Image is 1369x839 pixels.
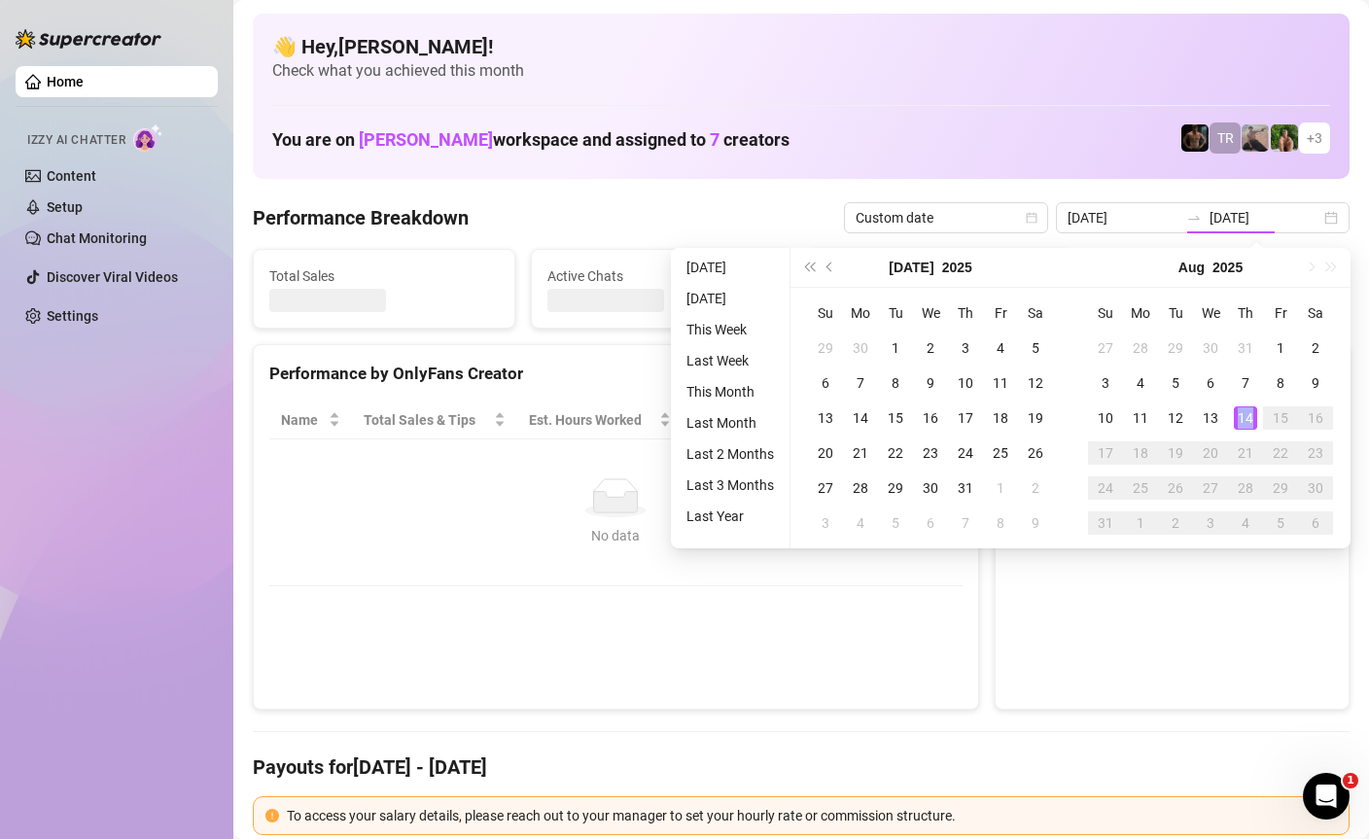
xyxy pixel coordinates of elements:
[269,402,352,439] th: Name
[1011,361,1333,387] div: Sales by OnlyFans Creator
[272,129,790,151] h1: You are on workspace and assigned to creators
[1210,207,1320,228] input: End date
[272,60,1330,82] span: Check what you achieved this month
[825,265,1055,287] span: Messages Sent
[1181,124,1209,152] img: Trent
[47,168,96,184] a: Content
[683,402,808,439] th: Sales / Hour
[47,269,178,285] a: Discover Viral Videos
[269,265,499,287] span: Total Sales
[289,525,943,546] div: No data
[694,409,781,431] span: Sales / Hour
[47,308,98,324] a: Settings
[253,753,1350,781] h4: Payouts for [DATE] - [DATE]
[1307,127,1322,149] span: + 3
[281,409,325,431] span: Name
[547,265,777,287] span: Active Chats
[253,204,469,231] h4: Performance Breakdown
[269,361,963,387] div: Performance by OnlyFans Creator
[359,129,493,150] span: [PERSON_NAME]
[47,230,147,246] a: Chat Monitoring
[529,409,656,431] div: Est. Hours Worked
[710,129,720,150] span: 7
[1271,124,1298,152] img: Nathaniel
[1242,124,1269,152] img: LC
[1303,773,1350,820] iframe: Intercom live chat
[133,123,163,152] img: AI Chatter
[287,805,1337,826] div: To access your salary details, please reach out to your manager to set your hourly rate or commis...
[265,809,279,822] span: exclamation-circle
[1186,210,1202,226] span: to
[47,74,84,89] a: Home
[1186,210,1202,226] span: swap-right
[1068,207,1178,228] input: Start date
[352,402,516,439] th: Total Sales & Tips
[1026,212,1037,224] span: calendar
[47,199,83,215] a: Setup
[1343,773,1358,788] span: 1
[364,409,489,431] span: Total Sales & Tips
[16,29,161,49] img: logo-BBDzfeDw.svg
[808,402,963,439] th: Chat Conversion
[1217,127,1234,149] span: TR
[272,33,1330,60] h4: 👋 Hey, [PERSON_NAME] !
[856,203,1036,232] span: Custom date
[820,409,935,431] span: Chat Conversion
[27,131,125,150] span: Izzy AI Chatter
